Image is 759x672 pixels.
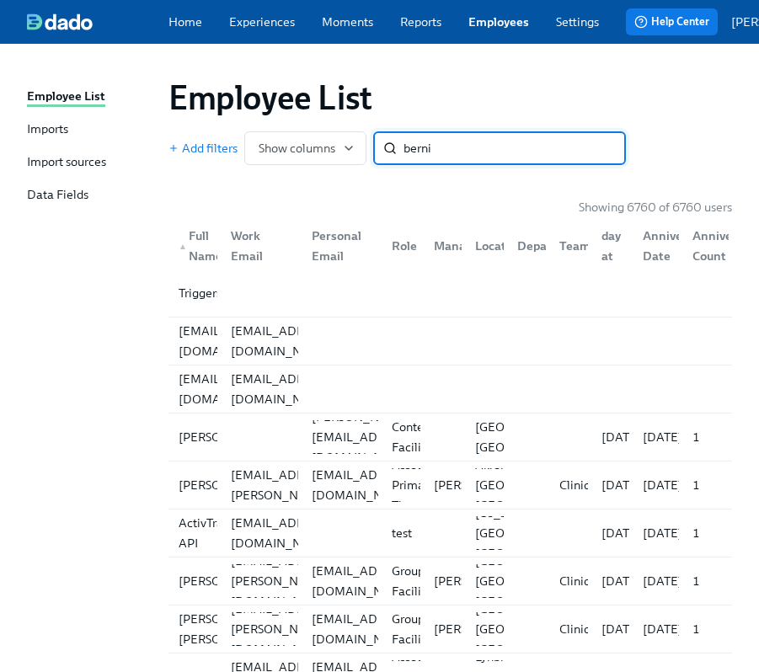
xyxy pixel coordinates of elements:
[229,13,295,30] a: Experiences
[27,120,68,140] div: Imports
[385,417,478,457] div: Contemplative Facilitator
[629,229,679,263] div: Anniversary Date
[385,523,420,543] div: test
[553,236,597,256] div: Team
[168,509,732,557] div: ActivTrak API[EMAIL_ADDRESS][DOMAIN_NAME]test[US_STATE] [GEOGRAPHIC_DATA] [GEOGRAPHIC_DATA][DATE]...
[168,269,732,317] a: Triggers
[420,229,462,263] div: Manager
[636,619,689,639] div: [DATE]
[217,229,297,263] div: Work Email
[224,513,344,553] div: [EMAIL_ADDRESS][DOMAIN_NAME]
[27,153,155,173] a: Import sources
[224,445,344,525] div: [PERSON_NAME][EMAIL_ADDRESS][PERSON_NAME][DOMAIN_NAME]
[385,561,454,601] div: Group Facilitator
[595,475,648,495] div: [DATE]
[427,236,491,256] div: Manager
[168,557,732,605] div: [PERSON_NAME][EMAIL_ADDRESS][PERSON_NAME][DOMAIN_NAME][EMAIL_ADDRESS][DOMAIN_NAME]Group Facilitat...
[168,413,732,461] div: [PERSON_NAME][PERSON_NAME][EMAIL_ADDRESS][DOMAIN_NAME]Contemplative Facilitator[GEOGRAPHIC_DATA],...
[546,229,588,263] div: Team
[27,13,168,30] a: dado
[172,226,229,266] div: Full Name
[168,317,732,365] a: [EMAIL_ADDRESS][DOMAIN_NAME][EMAIL_ADDRESS][DOMAIN_NAME]
[636,523,689,543] div: [DATE]
[305,226,378,266] div: Personal Email
[634,13,709,30] span: Help Center
[595,523,648,543] div: [DATE]
[305,609,425,649] div: [EMAIL_ADDRESS][DOMAIN_NAME]
[259,140,352,157] span: Show columns
[468,551,606,611] div: [GEOGRAPHIC_DATA] [GEOGRAPHIC_DATA] [GEOGRAPHIC_DATA]
[595,427,648,447] div: [DATE]
[686,571,729,591] div: 1
[172,369,291,409] div: [EMAIL_ADDRESS][DOMAIN_NAME]
[27,88,105,107] div: Employee List
[168,365,732,413] div: [EMAIL_ADDRESS][DOMAIN_NAME][EMAIL_ADDRESS][DOMAIN_NAME]
[468,455,606,515] div: Akron [GEOGRAPHIC_DATA] [GEOGRAPHIC_DATA]
[244,131,366,165] button: Show columns
[385,455,449,515] div: Assoc Primary Therapist
[553,571,618,591] div: Clinicians
[588,229,630,263] div: First day at work
[434,573,532,589] p: [PERSON_NAME]
[636,571,689,591] div: [DATE]
[298,229,378,263] div: Personal Email
[462,229,504,263] div: Location
[385,609,454,649] div: Group Facilitator
[168,557,732,605] a: [PERSON_NAME][EMAIL_ADDRESS][PERSON_NAME][DOMAIN_NAME][EMAIL_ADDRESS][DOMAIN_NAME]Group Facilitat...
[305,561,425,601] div: [EMAIL_ADDRESS][DOMAIN_NAME]
[27,186,88,205] div: Data Fields
[510,236,594,256] div: Department
[385,236,424,256] div: Role
[595,205,637,286] div: First day at work
[27,88,155,107] a: Employee List
[168,365,732,413] a: [EMAIL_ADDRESS][DOMAIN_NAME][EMAIL_ADDRESS][DOMAIN_NAME]
[400,13,441,30] a: Reports
[686,523,729,543] div: 1
[553,475,618,495] div: Clinicians
[579,199,732,216] p: Showing 6760 of 6760 users
[168,413,732,461] a: [PERSON_NAME][PERSON_NAME][EMAIL_ADDRESS][DOMAIN_NAME]Contemplative Facilitator[GEOGRAPHIC_DATA],...
[636,427,689,447] div: [DATE]
[168,509,732,557] a: ActivTrak API[EMAIL_ADDRESS][DOMAIN_NAME]test[US_STATE] [GEOGRAPHIC_DATA] [GEOGRAPHIC_DATA][DATE]...
[553,619,618,639] div: Clinicians
[224,599,344,659] div: [EMAIL_ADDRESS][PERSON_NAME][DOMAIN_NAME]
[168,317,732,365] div: [EMAIL_ADDRESS][DOMAIN_NAME][EMAIL_ADDRESS][DOMAIN_NAME]
[434,477,532,493] p: [PERSON_NAME]
[468,503,606,563] div: [US_STATE] [GEOGRAPHIC_DATA] [GEOGRAPHIC_DATA]
[468,236,531,256] div: Location
[686,475,729,495] div: 1
[636,226,718,266] div: Anniversary Date
[172,427,284,447] div: [PERSON_NAME]
[626,8,718,35] button: Help Center
[504,229,546,263] div: Department
[172,513,236,553] div: ActivTrak API
[27,120,155,140] a: Imports
[224,369,344,409] div: [EMAIL_ADDRESS][DOMAIN_NAME]
[305,465,425,505] div: [EMAIL_ADDRESS][DOMAIN_NAME]
[172,283,228,303] div: Triggers
[172,229,217,263] div: ▲Full Name
[168,269,732,317] div: Triggers
[468,13,529,30] a: Employees
[27,13,93,30] img: dado
[172,475,284,495] div: [PERSON_NAME]
[305,407,425,467] div: [PERSON_NAME][EMAIL_ADDRESS][DOMAIN_NAME]
[378,229,420,263] div: Role
[172,571,284,591] div: [PERSON_NAME]
[322,13,373,30] a: Moments
[434,621,532,637] p: [PERSON_NAME]
[224,321,344,361] div: [EMAIL_ADDRESS][DOMAIN_NAME]
[595,619,648,639] div: [DATE]
[636,475,689,495] div: [DATE]
[468,599,606,659] div: [GEOGRAPHIC_DATA] [GEOGRAPHIC_DATA] [GEOGRAPHIC_DATA]
[168,140,238,157] button: Add filters
[172,609,284,649] div: [PERSON_NAME] [PERSON_NAME]
[224,226,297,266] div: Work Email
[27,153,106,173] div: Import sources
[168,461,732,509] div: [PERSON_NAME][PERSON_NAME][EMAIL_ADDRESS][PERSON_NAME][DOMAIN_NAME][EMAIL_ADDRESS][DOMAIN_NAME]As...
[168,605,732,653] a: [PERSON_NAME] [PERSON_NAME][EMAIL_ADDRESS][PERSON_NAME][DOMAIN_NAME][EMAIL_ADDRESS][DOMAIN_NAME]G...
[595,571,648,591] div: [DATE]
[679,229,729,263] div: Anniversary Count
[556,13,599,30] a: Settings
